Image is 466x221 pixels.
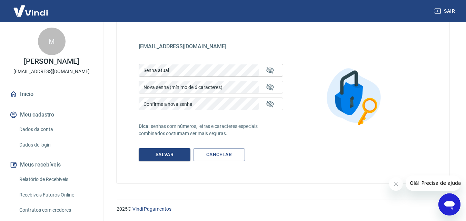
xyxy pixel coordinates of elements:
[24,58,79,65] p: [PERSON_NAME]
[132,206,171,212] a: Vindi Pagamentos
[17,203,95,217] a: Contratos com credores
[17,138,95,152] a: Dados de login
[17,122,95,137] a: Dados da conta
[17,172,95,187] a: Relatório de Recebíveis
[8,107,95,122] button: Meu cadastro
[389,177,403,191] iframe: Fechar mensagem
[8,157,95,172] button: Meus recebíveis
[139,123,283,137] p: senhas com números, letras e caracteres especiais combinados costumam ser mais seguras.
[193,148,245,161] a: Cancelar
[8,0,53,21] img: Vindi
[139,43,226,50] span: [EMAIL_ADDRESS][DOMAIN_NAME]
[117,205,449,213] p: 2025 ©
[17,188,95,202] a: Recebíveis Futuros Online
[38,28,66,55] div: M
[13,68,90,75] p: [EMAIL_ADDRESS][DOMAIN_NAME]
[319,60,391,132] img: Alterar senha
[4,5,58,10] span: Olá! Precisa de ajuda?
[139,148,190,161] button: Salvar
[139,123,151,129] span: Dica:
[406,175,460,191] iframe: Mensagem da empresa
[8,87,95,102] a: Início
[438,193,460,215] iframe: Botão para abrir a janela de mensagens
[262,96,278,112] button: Mostrar/esconder senha
[433,5,458,18] button: Sair
[262,62,278,79] button: Mostrar/esconder senha
[262,79,278,96] button: Mostrar/esconder senha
